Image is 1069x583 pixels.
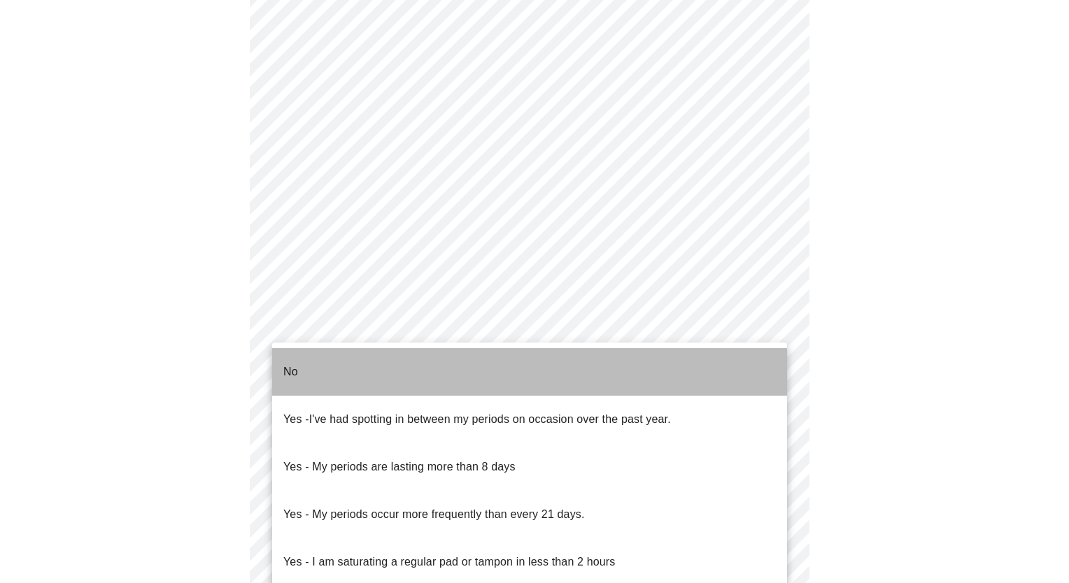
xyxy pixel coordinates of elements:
[283,554,615,570] p: Yes - I am saturating a regular pad or tampon in less than 2 hours
[283,364,298,380] p: No
[309,413,671,425] span: I've had spotting in between my periods on occasion over the past year.
[283,411,671,428] p: Yes -
[283,506,585,523] p: Yes - My periods occur more frequently than every 21 days.
[283,459,516,475] p: Yes - My periods are lasting more than 8 days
